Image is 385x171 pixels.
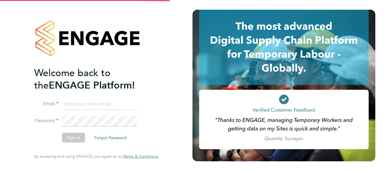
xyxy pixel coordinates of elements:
a: Terms & Conditions [123,154,158,159]
span: By accessing and using ENGAGE you agree to our [34,154,158,159]
button: Sign In [62,133,85,142]
span: Welcome back to the [34,67,110,91]
button: Forgot Password [89,133,131,142]
label: Email [34,101,58,107]
input: Enter your work email... [62,99,137,110]
h2: ENGAGE Platform! [34,67,152,92]
label: Password [34,118,58,124]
